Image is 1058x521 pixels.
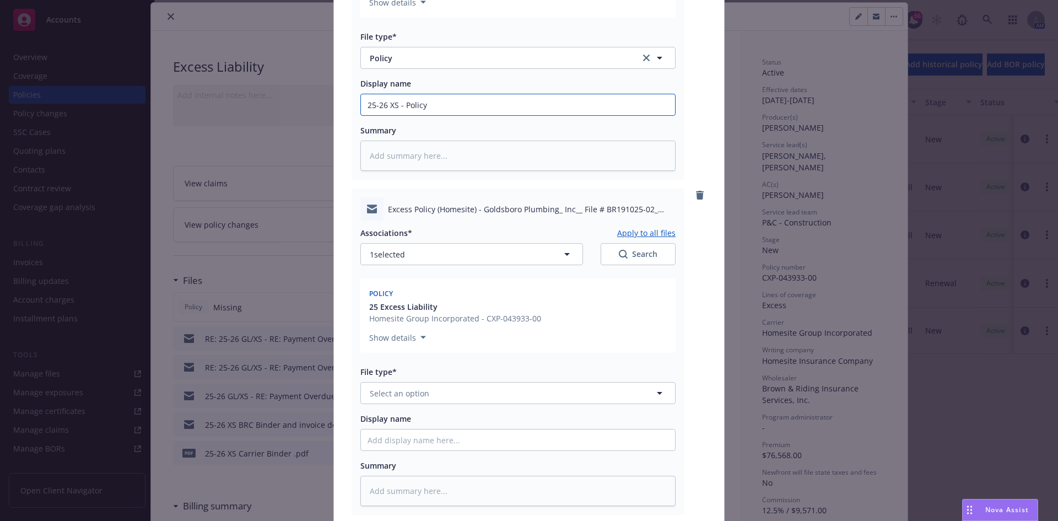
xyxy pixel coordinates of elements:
[369,301,541,313] button: 25 Excess Liability
[962,499,1038,521] button: Nova Assist
[360,460,396,471] span: Summary
[370,388,429,399] span: Select an option
[360,382,676,404] button: Select an option
[369,301,438,313] span: 25 Excess Liability
[361,429,675,450] input: Add display name here...
[369,313,541,324] span: Homesite Group Incorporated - CXP-043933-00
[360,413,411,424] span: Display name
[369,289,393,298] span: Policy
[985,505,1029,514] span: Nova Assist
[365,331,430,344] button: Show details
[963,499,976,520] div: Drag to move
[360,367,397,377] span: File type*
